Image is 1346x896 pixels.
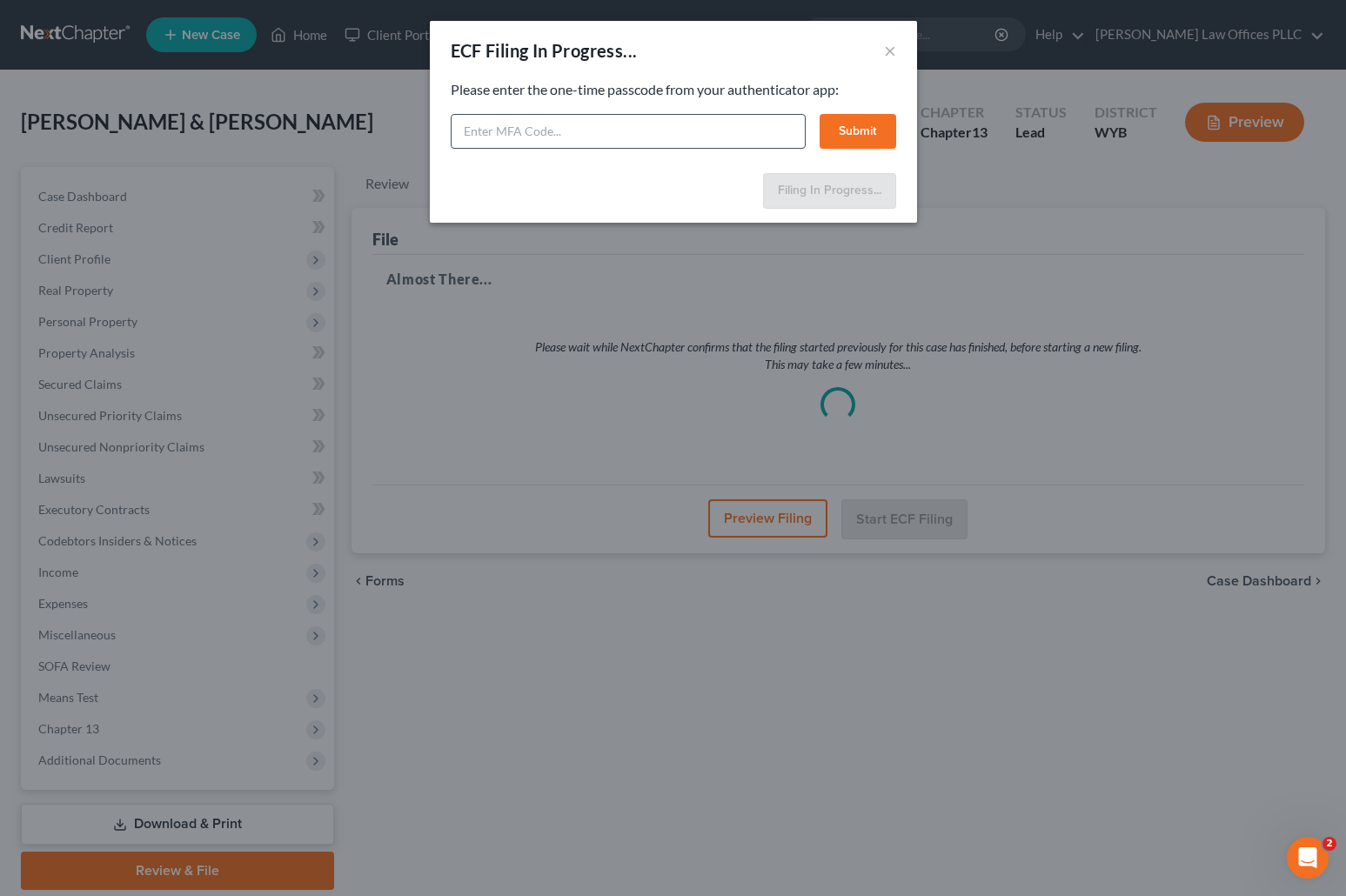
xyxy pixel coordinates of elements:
[820,114,896,149] button: Submit
[451,80,896,100] p: Please enter the one-time passcode from your authenticator app:
[763,173,896,210] button: Filing In Progress...
[884,40,896,61] button: ×
[451,38,638,63] div: ECF Filing In Progress...
[1323,837,1336,851] span: 2
[1287,837,1329,879] iframe: Intercom live chat
[451,114,806,149] input: Enter MFA Code...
